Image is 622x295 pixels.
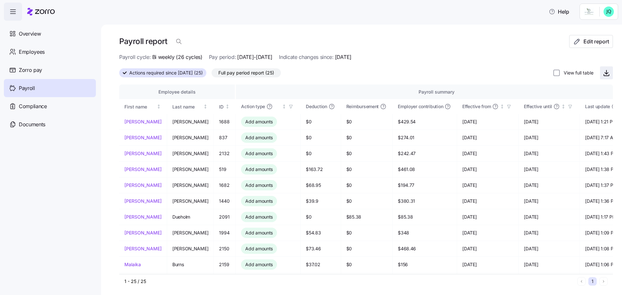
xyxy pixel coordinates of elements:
a: [PERSON_NAME] [124,119,162,125]
span: [DATE] [462,198,513,204]
th: Effective untilNot sorted [519,99,580,114]
a: Compliance [4,97,96,115]
span: 1688 [219,119,230,125]
span: $0 [346,134,387,141]
span: $274.01 [398,134,452,141]
h1: Payroll report [119,36,167,46]
span: $468.46 [398,245,452,252]
span: $85.38 [398,214,452,220]
span: [DATE] [524,198,574,204]
span: Overview [19,30,41,38]
span: Add amounts [245,119,273,125]
span: $0 [306,214,335,220]
span: $0 [346,182,387,188]
span: Indicate changes since: [279,53,334,61]
span: [PERSON_NAME] [172,182,208,188]
button: Edit report [569,35,613,48]
span: [PERSON_NAME] [172,134,208,141]
span: Bi weekly (26 cycles) [152,53,202,61]
span: $0 [346,230,387,236]
span: [DATE] [524,166,574,173]
span: $0 [306,134,335,141]
span: 2150 [219,245,230,252]
a: Employees [4,43,96,61]
div: Last name [172,103,202,110]
span: Deduction [306,103,327,110]
span: [DATE] [524,214,574,220]
span: [PERSON_NAME] [172,245,208,252]
span: Employer contribution [398,103,443,110]
span: Burns [172,261,208,268]
span: $348 [398,230,452,236]
span: [DATE] [524,119,574,125]
span: [PERSON_NAME] [172,198,208,204]
span: 1682 [219,182,230,188]
span: Last update [585,103,610,110]
div: Not sorted [225,104,230,109]
span: [DATE] [462,214,513,220]
span: $0 [346,261,387,268]
span: Add amounts [245,245,273,252]
button: Next page [599,277,608,286]
div: Employee details [124,88,230,96]
span: Employees [19,48,45,56]
span: [DATE] [524,230,574,236]
a: [PERSON_NAME] [124,214,162,220]
div: Not sorted [500,104,504,109]
a: Overview [4,25,96,43]
span: [PERSON_NAME] [172,119,208,125]
span: $68.95 [306,182,335,188]
div: Not sorted [282,104,286,109]
span: Payroll [19,84,35,92]
a: [PERSON_NAME] [124,198,162,204]
span: [DATE] [462,166,513,173]
span: 519 [219,166,230,173]
span: 2159 [219,261,230,268]
span: [DATE] [524,150,574,157]
span: $156 [398,261,452,268]
span: $73.46 [306,245,335,252]
span: [PERSON_NAME] [172,230,208,236]
div: Not sorted [156,104,161,109]
span: [DATE] [335,53,351,61]
span: $429.54 [398,119,452,125]
a: [PERSON_NAME] [124,150,162,157]
span: Actions required since [DATE] (25) [129,69,203,77]
span: [PERSON_NAME] [172,150,208,157]
span: $39.9 [306,198,335,204]
a: [PERSON_NAME] [124,134,162,141]
span: Dueholm [172,214,208,220]
a: Malaika [124,261,162,268]
img: Employer logo [584,8,594,16]
div: ID [219,103,224,110]
span: [DATE] [462,150,513,157]
span: [DATE] [462,182,513,188]
span: Add amounts [245,198,273,204]
span: Zorro pay [19,66,42,74]
span: 2091 [219,214,230,220]
span: [DATE] [462,230,513,236]
span: [DATE] [462,119,513,125]
a: Documents [4,115,96,133]
label: View full table [560,70,593,76]
span: 2132 [219,150,230,157]
span: Action type [241,103,265,110]
span: $37.02 [306,261,335,268]
span: $0 [306,119,335,125]
span: 837 [219,134,230,141]
span: [DATE] [524,182,574,188]
span: Pay period: [209,53,236,61]
th: Effective fromNot sorted [457,99,519,114]
span: $0 [346,166,387,173]
span: $380.31 [398,198,452,204]
span: 1440 [219,198,230,204]
a: [PERSON_NAME] [124,245,162,252]
span: [DATE] [524,134,574,141]
span: [PERSON_NAME] [172,166,208,173]
span: Effective until [524,103,552,110]
span: Effective from [462,103,491,110]
span: Full pay period report (25) [218,69,274,77]
span: Add amounts [245,182,273,188]
span: $54.83 [306,230,335,236]
span: $0 [346,245,387,252]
